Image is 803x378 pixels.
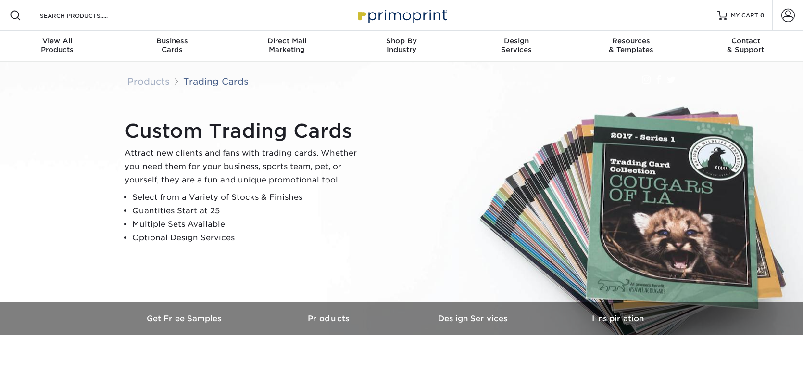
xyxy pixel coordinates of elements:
span: MY CART [731,12,758,20]
a: BusinessCards [115,31,230,62]
a: Get Free Samples [113,302,257,335]
a: Resources& Templates [574,31,689,62]
h3: Get Free Samples [113,314,257,323]
div: Industry [344,37,459,54]
span: 0 [760,12,765,19]
a: DesignServices [459,31,574,62]
div: Services [459,37,574,54]
div: Marketing [229,37,344,54]
span: Resources [574,37,689,45]
li: Multiple Sets Available [132,218,365,231]
a: Trading Cards [183,76,249,87]
a: Products [257,302,401,335]
input: SEARCH PRODUCTS..... [39,10,133,21]
h3: Inspiration [546,314,690,323]
h3: Products [257,314,401,323]
a: Design Services [401,302,546,335]
span: Shop By [344,37,459,45]
h3: Design Services [401,314,546,323]
span: Contact [688,37,803,45]
li: Quantities Start at 25 [132,204,365,218]
h1: Custom Trading Cards [125,119,365,143]
span: Direct Mail [229,37,344,45]
span: Business [115,37,230,45]
a: Direct MailMarketing [229,31,344,62]
a: Contact& Support [688,31,803,62]
div: & Support [688,37,803,54]
img: Primoprint [353,5,450,26]
li: Optional Design Services [132,231,365,245]
span: Design [459,37,574,45]
a: Shop ByIndustry [344,31,459,62]
p: Attract new clients and fans with trading cards. Whether you need them for your business, sports ... [125,146,365,187]
a: Products [127,76,170,87]
div: & Templates [574,37,689,54]
div: Cards [115,37,230,54]
li: Select from a Variety of Stocks & Finishes [132,191,365,204]
a: Inspiration [546,302,690,335]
